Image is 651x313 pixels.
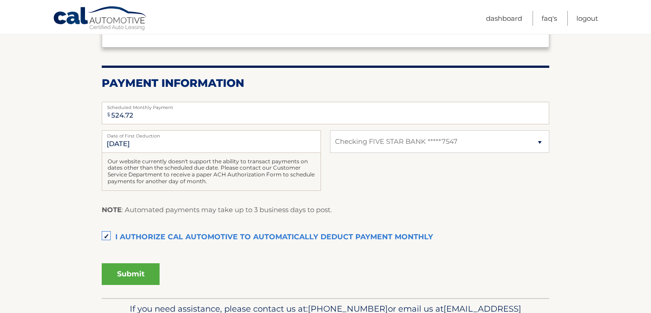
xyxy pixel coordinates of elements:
[102,130,321,138] label: Date of First Deduction
[53,6,148,32] a: Cal Automotive
[102,205,122,214] strong: NOTE
[102,204,332,216] p: : Automated payments may take up to 3 business days to post.
[102,130,321,153] input: Payment Date
[102,228,549,247] label: I authorize cal automotive to automatically deduct payment monthly
[102,263,160,285] button: Submit
[102,102,549,124] input: Payment Amount
[102,153,321,191] div: Our website currently doesn't support the ability to transact payments on dates other than the sc...
[102,76,549,90] h2: Payment Information
[102,102,549,109] label: Scheduled Monthly Payment
[486,11,522,26] a: Dashboard
[576,11,598,26] a: Logout
[104,104,113,125] span: $
[542,11,557,26] a: FAQ's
